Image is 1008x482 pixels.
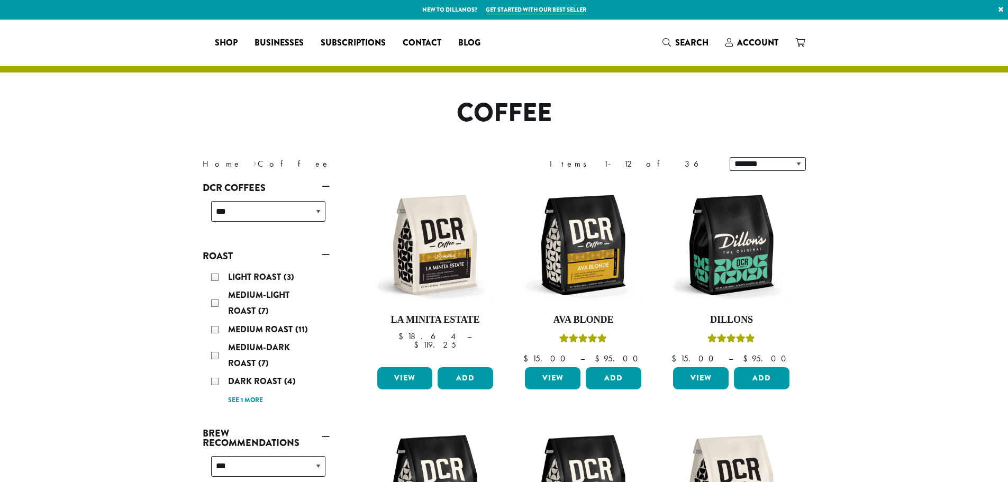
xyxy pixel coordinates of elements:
a: DCR Coffees [203,179,330,197]
span: $ [595,353,604,364]
h4: Dillons [670,314,792,326]
a: La Minita Estate [375,184,496,363]
a: DillonsRated 5.00 out of 5 [670,184,792,363]
div: Rated 5.00 out of 5 [559,332,607,348]
span: Account [737,37,778,49]
div: Rated 5.00 out of 5 [707,332,755,348]
span: (3) [284,271,294,283]
button: Add [734,367,789,389]
span: – [467,331,471,342]
div: DCR Coffees [203,197,330,234]
a: Get started with our best seller [486,5,586,14]
h4: Ava Blonde [522,314,644,326]
span: Contact [403,37,441,50]
a: Roast [203,247,330,265]
h1: Coffee [195,98,814,129]
bdi: 95.00 [595,353,643,364]
span: $ [398,331,407,342]
h4: La Minita Estate [375,314,496,326]
span: – [580,353,585,364]
img: DCR-12oz-Ava-Blonde-Stock-scaled.png [522,184,644,306]
button: Add [438,367,493,389]
a: Shop [206,34,246,51]
div: Roast [203,265,330,412]
a: View [377,367,433,389]
span: Subscriptions [321,37,386,50]
span: – [729,353,733,364]
a: View [525,367,580,389]
bdi: 15.00 [523,353,570,364]
span: Medium-Light Roast [228,289,289,317]
a: View [673,367,729,389]
span: Businesses [255,37,304,50]
span: Medium Roast [228,323,295,335]
span: Search [675,37,709,49]
button: Add [586,367,641,389]
bdi: 18.64 [398,331,457,342]
span: $ [671,353,680,364]
span: Dark Roast [228,375,284,387]
a: See 1 more [228,395,263,406]
span: $ [414,339,423,350]
span: (4) [284,375,296,387]
span: Light Roast [228,271,284,283]
span: Blog [458,37,480,50]
span: Medium-Dark Roast [228,341,290,369]
span: (7) [258,357,269,369]
nav: Breadcrumb [203,158,488,170]
img: DCR-12oz-Dillons-Stock-scaled.png [670,184,792,306]
span: $ [743,353,752,364]
a: Brew Recommendations [203,424,330,452]
a: Home [203,158,242,169]
bdi: 95.00 [743,353,791,364]
div: Items 1-12 of 36 [550,158,714,170]
bdi: 119.25 [414,339,456,350]
span: $ [523,353,532,364]
img: DCR-12oz-La-Minita-Estate-Stock-scaled.png [374,184,496,306]
span: (7) [258,305,269,317]
span: (11) [295,323,308,335]
a: Ava BlondeRated 5.00 out of 5 [522,184,644,363]
span: › [253,154,257,170]
bdi: 15.00 [671,353,719,364]
span: Shop [215,37,238,50]
a: Search [654,34,717,51]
